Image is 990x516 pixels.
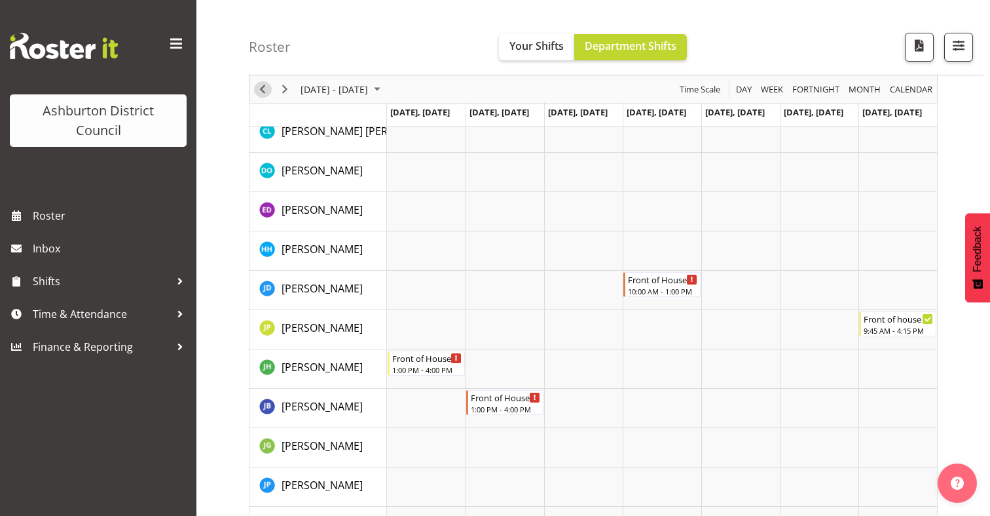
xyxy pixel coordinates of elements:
span: [PERSON_NAME] [282,478,363,492]
span: [DATE], [DATE] [390,106,450,118]
a: [PERSON_NAME] [282,320,363,336]
td: Connor Lysaght resource [249,113,387,153]
span: Week [760,81,784,98]
a: [PERSON_NAME] [282,359,363,375]
a: [PERSON_NAME] [282,163,363,178]
span: calendar [889,81,934,98]
span: [DATE], [DATE] [548,106,608,118]
a: [PERSON_NAME] [282,438,363,454]
div: Ashburton District Council [23,101,174,140]
span: [DATE], [DATE] [469,106,529,118]
span: [PERSON_NAME] [282,360,363,374]
span: [PERSON_NAME] [282,399,363,414]
button: Your Shifts [499,34,574,60]
td: Hannah Herbert-Olsen resource [249,231,387,271]
button: Timeline Month [847,81,883,98]
div: Jacqueline Paterson"s event - Front of house - Weekend Begin From Sunday, October 19, 2025 at 9:4... [859,311,936,336]
div: 1:00 PM - 4:00 PM [471,404,540,414]
div: Front of House - Weekday [628,273,697,286]
span: Time Scale [678,81,722,98]
td: Jacqueline Paterson resource [249,310,387,349]
div: Front of house - Weekend [864,312,933,325]
span: Roster [33,206,190,226]
button: Filter Shifts [944,33,973,62]
div: Next [274,75,296,103]
span: Department Shifts [585,39,676,53]
button: Feedback - Show survey [965,213,990,302]
button: Timeline Week [759,81,786,98]
td: Denise O'Halloran resource [249,153,387,192]
div: Front of House - Weekday [392,351,462,365]
button: Month [888,81,935,98]
span: Your Shifts [509,39,564,53]
span: [DATE], [DATE] [705,106,765,118]
div: 10:00 AM - 1:00 PM [628,286,697,296]
td: Jenny Gill resource [249,428,387,467]
td: Jenny Partington resource [249,467,387,507]
a: [PERSON_NAME] [282,477,363,493]
a: [PERSON_NAME] [PERSON_NAME] [282,123,447,139]
a: [PERSON_NAME] [282,202,363,218]
span: Finance & Reporting [33,337,170,357]
button: Department Shifts [574,34,687,60]
button: October 13 - 19, 2025 [299,81,386,98]
span: [DATE], [DATE] [627,106,686,118]
span: Time & Attendance [33,304,170,324]
span: [DATE] - [DATE] [299,81,369,98]
span: Feedback [972,226,983,272]
td: Jackie Driver resource [249,271,387,310]
div: Jean Butt"s event - Front of House - Weekday Begin From Tuesday, October 14, 2025 at 1:00:00 PM G... [466,390,543,415]
h4: Roster [249,39,291,54]
img: Rosterit website logo [10,33,118,59]
td: Jean Butt resource [249,389,387,428]
span: [DATE], [DATE] [784,106,843,118]
span: Shifts [33,271,170,291]
button: Fortnight [790,81,842,98]
button: Time Scale [678,81,723,98]
span: Fortnight [791,81,841,98]
button: Download a PDF of the roster according to the set date range. [905,33,934,62]
a: [PERSON_NAME] [282,241,363,257]
td: James Hope resource [249,349,387,389]
button: Previous [254,81,272,98]
span: Day [735,81,753,98]
td: Esther Deans resource [249,192,387,231]
a: [PERSON_NAME] [282,399,363,414]
span: [PERSON_NAME] [282,281,363,296]
div: 9:45 AM - 4:15 PM [864,325,933,336]
div: Jackie Driver"s event - Front of House - Weekday Begin From Thursday, October 16, 2025 at 10:00:0... [623,272,701,297]
div: Previous [251,75,274,103]
span: Inbox [33,239,190,258]
a: [PERSON_NAME] [282,281,363,296]
span: Month [847,81,882,98]
span: [DATE], [DATE] [862,106,922,118]
span: [PERSON_NAME] [282,242,363,256]
div: Front of House - Weekday [471,391,540,404]
button: Timeline Day [734,81,754,98]
span: [PERSON_NAME] [282,163,363,178]
div: James Hope"s event - Front of House - Weekday Begin From Monday, October 13, 2025 at 1:00:00 PM G... [388,351,465,376]
img: help-xxl-2.png [951,477,964,490]
span: [PERSON_NAME] [PERSON_NAME] [282,124,447,138]
div: 1:00 PM - 4:00 PM [392,365,462,375]
button: Next [276,81,294,98]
